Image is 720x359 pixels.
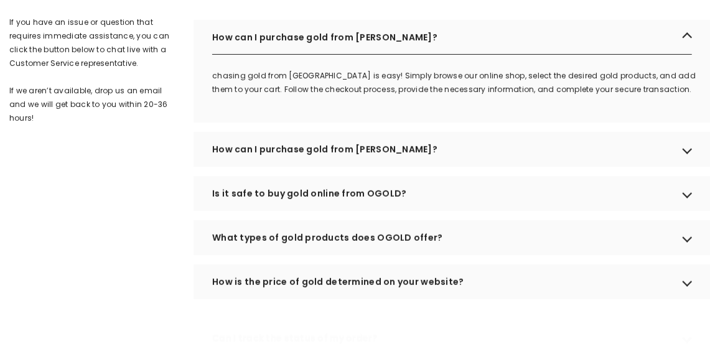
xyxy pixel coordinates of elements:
div: Can I track the status of my order? [194,321,711,356]
p: chasing gold from [GEOGRAPHIC_DATA] is easy! Simply browse our online shop, select the desired go... [212,69,711,96]
div: What types of gold products does OGOLD offer? [194,220,711,255]
div: Is it safe to buy gold online from OGOLD? [194,176,711,211]
div: How can I purchase gold from [PERSON_NAME]? [194,132,711,167]
div: How is the price of gold determined on your website? [194,264,711,299]
span: If you have an issue or question that requires immediate assistance, you can click the button bel... [9,17,169,123]
div: How can I purchase gold from [PERSON_NAME]? [194,20,711,55]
